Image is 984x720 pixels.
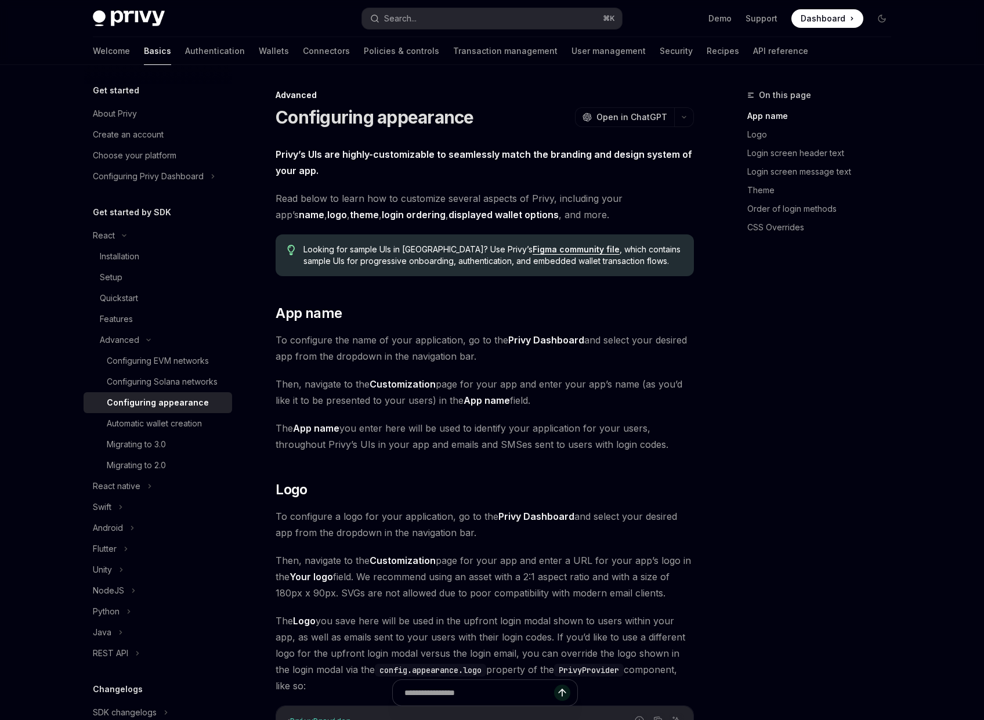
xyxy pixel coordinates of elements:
[84,413,232,434] a: Automatic wallet creation
[84,434,232,455] a: Migrating to 3.0
[747,107,900,125] a: App name
[603,14,615,23] span: ⌘ K
[370,378,436,390] strong: Customization
[107,354,209,368] div: Configuring EVM networks
[276,332,694,364] span: To configure the name of your application, go to the and select your desired app from the dropdow...
[84,392,232,413] a: Configuring appearance
[299,209,324,221] a: name
[185,37,245,65] a: Authentication
[84,455,232,476] a: Migrating to 2.0
[276,508,694,541] span: To configure a logo for your application, go to the and select your desired app from the dropdown...
[375,664,486,676] code: config.appearance.logo
[93,229,115,243] div: React
[327,209,347,221] a: logo
[84,371,232,392] a: Configuring Solana networks
[107,458,166,472] div: Migrating to 2.0
[84,309,232,330] a: Features
[144,37,171,65] a: Basics
[303,37,350,65] a: Connectors
[747,218,900,237] a: CSS Overrides
[276,552,694,601] span: Then, navigate to the page for your app and enter a URL for your app’s logo in the field. We reco...
[276,89,694,101] div: Advanced
[107,417,202,430] div: Automatic wallet creation
[747,200,900,218] a: Order of login methods
[453,37,558,65] a: Transaction management
[93,542,117,556] div: Flutter
[100,249,139,263] div: Installation
[448,209,559,221] a: displayed wallet options
[276,304,342,323] span: App name
[276,149,692,176] strong: Privy’s UIs are highly-customizable to seamlessly match the branding and design system of your app.
[287,245,295,255] svg: Tip
[873,9,891,28] button: Toggle dark mode
[747,144,900,162] a: Login screen header text
[84,124,232,145] a: Create an account
[707,37,739,65] a: Recipes
[276,376,694,408] span: Then, navigate to the page for your app and enter your app’s name (as you’d like it to be present...
[571,37,646,65] a: User management
[533,244,620,255] a: Figma community file
[362,8,622,29] button: Search...⌘K
[290,571,333,582] strong: Your logo
[100,333,139,347] div: Advanced
[276,420,694,453] span: The you enter here will be used to identify your application for your users, throughout Privy’s U...
[93,563,112,577] div: Unity
[464,395,510,406] strong: App name
[93,149,176,162] div: Choose your platform
[276,190,694,223] span: Read below to learn how to customize several aspects of Privy, including your app’s , , , , , and...
[93,128,164,142] div: Create an account
[350,209,379,221] a: theme
[293,615,316,627] strong: Logo
[100,270,122,284] div: Setup
[84,267,232,288] a: Setup
[84,246,232,267] a: Installation
[93,605,120,618] div: Python
[93,205,171,219] h5: Get started by SDK
[747,162,900,181] a: Login screen message text
[93,521,123,535] div: Android
[276,107,474,128] h1: Configuring appearance
[554,664,624,676] code: PrivyProvider
[791,9,863,28] a: Dashboard
[107,437,166,451] div: Migrating to 3.0
[746,13,777,24] a: Support
[498,511,574,522] strong: Privy Dashboard
[93,500,111,514] div: Swift
[93,37,130,65] a: Welcome
[93,84,139,97] h5: Get started
[84,145,232,166] a: Choose your platform
[759,88,811,102] span: On this page
[382,209,446,221] a: login ordering
[303,244,682,267] span: Looking for sample UIs in [GEOGRAPHIC_DATA]? Use Privy’s , which contains sample UIs for progress...
[753,37,808,65] a: API reference
[293,422,339,434] strong: App name
[93,479,140,493] div: React native
[747,181,900,200] a: Theme
[708,13,732,24] a: Demo
[84,350,232,371] a: Configuring EVM networks
[370,555,436,566] strong: Customization
[93,584,124,598] div: NodeJS
[508,334,584,346] strong: Privy Dashboard
[276,480,307,499] span: Logo
[100,291,138,305] div: Quickstart
[554,685,570,701] button: Send message
[660,37,693,65] a: Security
[107,375,218,389] div: Configuring Solana networks
[93,169,204,183] div: Configuring Privy Dashboard
[259,37,289,65] a: Wallets
[93,646,128,660] div: REST API
[801,13,845,24] span: Dashboard
[84,103,232,124] a: About Privy
[93,10,165,27] img: dark logo
[93,705,157,719] div: SDK changelogs
[364,37,439,65] a: Policies & controls
[93,682,143,696] h5: Changelogs
[93,107,137,121] div: About Privy
[384,12,417,26] div: Search...
[100,312,133,326] div: Features
[107,396,209,410] div: Configuring appearance
[596,111,667,123] span: Open in ChatGPT
[747,125,900,144] a: Logo
[575,107,674,127] button: Open in ChatGPT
